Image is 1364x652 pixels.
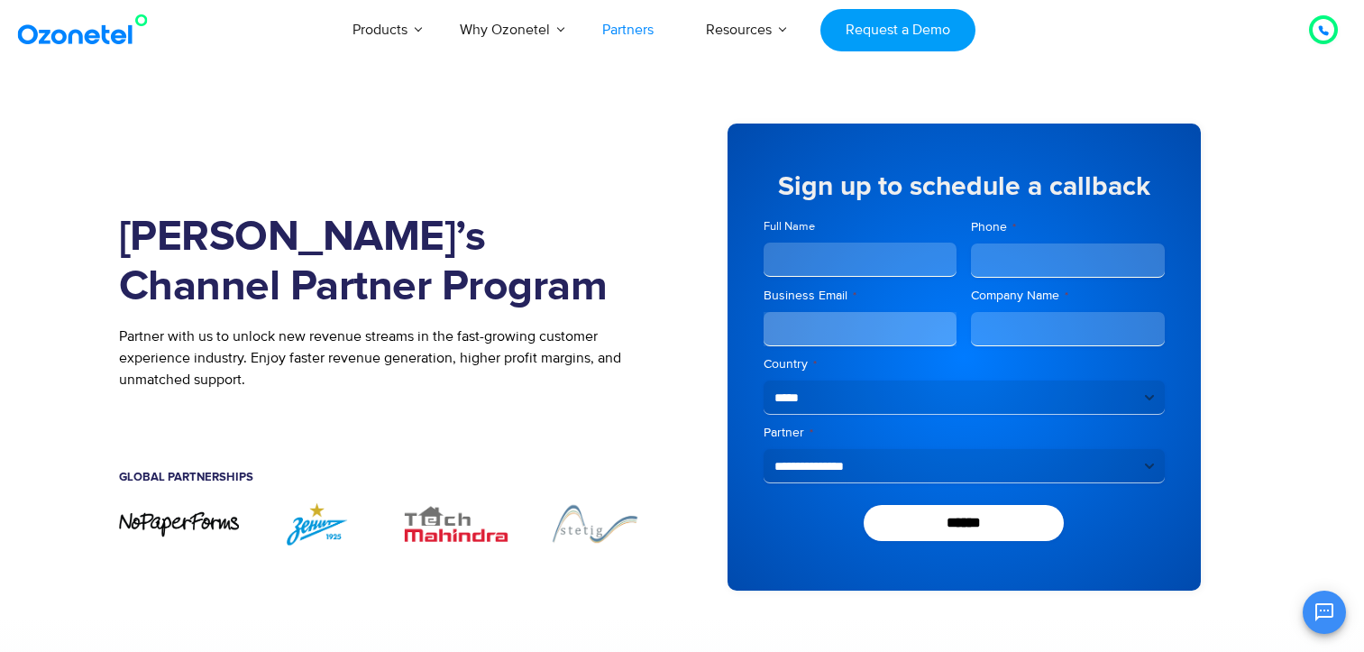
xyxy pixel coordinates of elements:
[764,218,957,235] label: Full Name
[257,501,378,546] img: ZENIT
[119,510,240,538] div: 1 / 7
[396,501,517,546] div: 3 / 7
[257,501,378,546] div: 2 / 7
[119,472,655,483] h5: Global Partnerships
[764,173,1165,200] h5: Sign up to schedule a callback
[971,287,1165,305] label: Company Name
[119,326,655,390] p: Partner with us to unlock new revenue streams in the fast-growing customer experience industry. E...
[119,213,655,312] h1: [PERSON_NAME]’s Channel Partner Program
[119,510,240,538] img: nopaperforms
[764,287,957,305] label: Business Email
[971,218,1165,236] label: Phone
[1303,591,1346,634] button: Open chat
[820,9,975,51] a: Request a Demo
[764,355,1165,373] label: Country
[119,501,655,546] div: Image Carousel
[764,424,1165,442] label: Partner
[396,501,517,546] img: TechMahindra
[535,501,655,546] img: Stetig
[535,501,655,546] div: 4 / 7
